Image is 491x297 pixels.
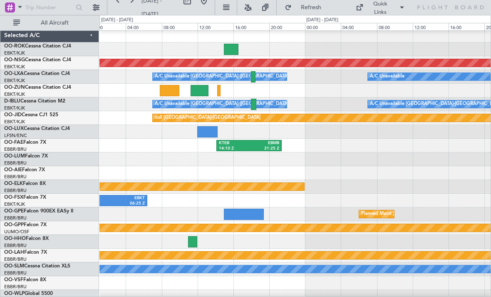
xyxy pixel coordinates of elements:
a: EBKT/KJK [4,201,25,207]
span: OO-GPE [4,209,24,214]
div: 00:00 [305,23,341,30]
span: OO-FSX [4,195,23,200]
a: D-IBLUCessna Citation M2 [4,99,65,104]
span: OO-SLM [4,264,24,269]
span: OO-ZUN [4,85,25,90]
div: 16:00 [449,23,484,30]
a: EBBR/BRU [4,215,27,221]
div: 12:00 [198,23,233,30]
span: OO-GPP [4,222,24,227]
div: KTEB [219,140,249,146]
a: EBBR/BRU [4,256,27,262]
div: 06:25 Z [114,201,145,207]
div: A/C Unavailable [370,70,404,83]
a: OO-JIDCessna CJ1 525 [4,112,58,117]
span: OO-LUM [4,154,25,159]
div: 04:00 [341,23,377,30]
span: Refresh [293,5,328,10]
div: 08:00 [162,23,198,30]
a: UUMO/OSF [4,229,29,235]
a: EBKT/KJK [4,91,25,97]
a: LFSN/ENC [4,132,27,139]
div: null [GEOGRAPHIC_DATA]-[GEOGRAPHIC_DATA] [155,112,260,124]
div: 00:00 [90,23,126,30]
span: OO-VSF [4,277,23,282]
a: EBBR/BRU [4,270,27,276]
a: OO-GPEFalcon 900EX EASy II [4,209,73,214]
span: OO-LUX [4,126,24,131]
a: EBKT/KJK [4,119,25,125]
a: OO-AIEFalcon 7X [4,167,45,172]
span: OO-FAE [4,140,23,145]
a: OO-ELKFalcon 8X [4,181,46,186]
span: OO-NSG [4,57,25,62]
button: All Aircraft [9,16,90,30]
a: EBBR/BRU [4,160,27,166]
a: OO-HHOFalcon 8X [4,236,49,241]
a: OO-ZUNCessna Citation CJ4 [4,85,71,90]
span: D-IBLU [4,99,20,104]
a: OO-FAEFalcon 7X [4,140,46,145]
a: EBBR/BRU [4,174,27,180]
span: OO-HHO [4,236,26,241]
a: EBKT/KJK [4,64,25,70]
a: OO-GPPFalcon 7X [4,222,47,227]
a: OO-LXACessna Citation CJ4 [4,71,70,76]
a: EBBR/BRU [4,242,27,249]
div: [DATE] - [DATE] [101,17,133,24]
span: OO-ELK [4,181,23,186]
a: EBKT/KJK [4,50,25,56]
a: OO-FSXFalcon 7X [4,195,46,200]
a: EBBR/BRU [4,146,27,152]
span: OO-ROK [4,44,25,49]
a: OO-WLPGlobal 5500 [4,291,53,296]
span: OO-LAH [4,250,24,255]
div: 20:00 [269,23,305,30]
div: 14:10 Z [219,146,249,152]
a: OO-LUMFalcon 7X [4,154,48,159]
a: EBKT/KJK [4,105,25,111]
span: All Aircraft [22,20,88,26]
div: 12:00 [413,23,449,30]
div: 16:00 [233,23,269,30]
div: 08:00 [377,23,413,30]
button: Quick Links [352,1,409,14]
a: OO-VSFFalcon 8X [4,277,46,282]
a: OO-SLMCessna Citation XLS [4,264,70,269]
span: OO-AIE [4,167,22,172]
div: A/C Unavailable [GEOGRAPHIC_DATA] ([GEOGRAPHIC_DATA] National) [155,70,310,83]
span: OO-WLP [4,291,25,296]
input: Trip Number [25,1,73,14]
a: EBKT/KJK [4,77,25,84]
div: A/C Unavailable [GEOGRAPHIC_DATA] ([GEOGRAPHIC_DATA] National) [155,98,310,110]
a: OO-NSGCessna Citation CJ4 [4,57,71,62]
a: EBBR/BRU [4,187,27,194]
span: OO-JID [4,112,22,117]
div: EBKT [114,195,145,201]
a: EBBR/BRU [4,284,27,290]
a: OO-LAHFalcon 7X [4,250,47,255]
div: 04:00 [126,23,161,30]
a: OO-ROKCessna Citation CJ4 [4,44,71,49]
div: EBMB [249,140,279,146]
button: Refresh [281,1,331,14]
span: OO-LXA [4,71,24,76]
div: 21:25 Z [249,146,279,152]
a: OO-LUXCessna Citation CJ4 [4,126,70,131]
div: [DATE] - [DATE] [306,17,338,24]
